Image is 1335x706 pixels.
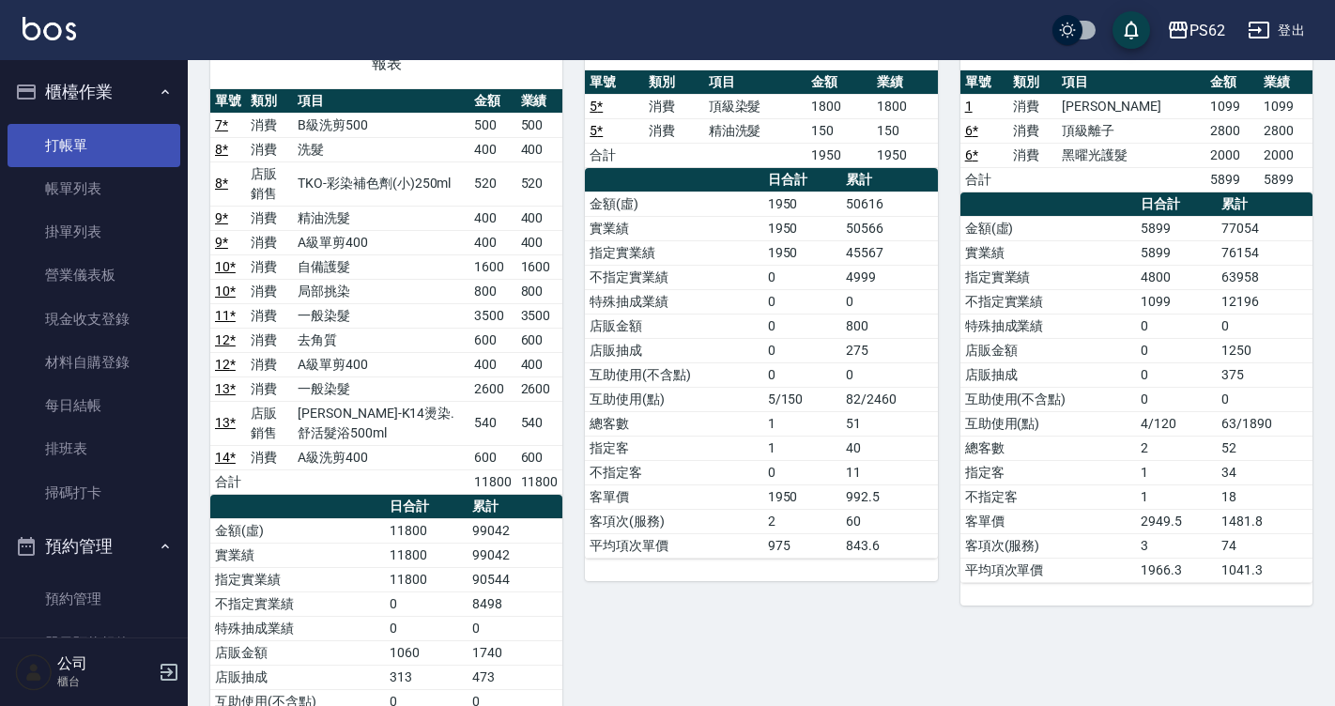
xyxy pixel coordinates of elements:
td: 0 [841,362,938,387]
td: 消費 [246,303,293,328]
td: 11800 [516,469,563,494]
td: 合計 [960,167,1009,192]
td: 消費 [246,279,293,303]
td: 63/1890 [1217,411,1312,436]
td: 0 [1136,314,1217,338]
td: 975 [763,533,842,558]
th: 金額 [806,70,872,95]
td: 不指定客 [585,460,762,484]
td: 400 [516,206,563,230]
td: 消費 [246,113,293,137]
th: 類別 [246,89,293,114]
td: 50566 [841,216,938,240]
td: 150 [872,118,938,143]
td: 2800 [1259,118,1312,143]
td: 77054 [1217,216,1312,240]
td: 40 [841,436,938,460]
td: 11800 [385,518,468,543]
td: 2949.5 [1136,509,1217,533]
td: 總客數 [585,411,762,436]
td: 4/120 [1136,411,1217,436]
td: 指定實業績 [960,265,1137,289]
td: 400 [469,352,516,376]
td: 800 [516,279,563,303]
th: 業績 [872,70,938,95]
td: 消費 [644,118,703,143]
td: 12196 [1217,289,1312,314]
td: 合計 [210,469,246,494]
td: 18 [1217,484,1312,509]
th: 單號 [210,89,246,114]
button: 櫃檯作業 [8,68,180,116]
button: save [1112,11,1150,49]
th: 項目 [1057,70,1205,95]
td: 3500 [516,303,563,328]
td: 800 [841,314,938,338]
td: 消費 [246,206,293,230]
td: 平均項次單價 [585,533,762,558]
td: 消費 [1008,143,1057,167]
td: 4999 [841,265,938,289]
td: 2600 [516,376,563,401]
td: 消費 [246,352,293,376]
td: 0 [385,591,468,616]
table: a dense table [960,192,1312,583]
td: 不指定實業績 [585,265,762,289]
td: 消費 [644,94,703,118]
h5: 公司 [57,654,153,673]
th: 類別 [644,70,703,95]
td: 313 [385,665,468,689]
td: 平均項次單價 [960,558,1137,582]
td: 90544 [468,567,562,591]
a: 排班表 [8,427,180,470]
td: 洗髮 [293,137,469,161]
td: 3500 [469,303,516,328]
td: 總客數 [960,436,1137,460]
td: 1 [763,411,842,436]
td: 843.6 [841,533,938,558]
td: 去角質 [293,328,469,352]
td: 400 [469,206,516,230]
th: 單號 [585,70,644,95]
td: 0 [1217,314,1312,338]
td: 600 [469,445,516,469]
td: TKO-彩染補色劑(小)250ml [293,161,469,206]
td: 1800 [872,94,938,118]
td: 0 [763,314,842,338]
td: 11800 [385,543,468,567]
td: 局部挑染 [293,279,469,303]
td: 600 [516,328,563,352]
td: 8498 [468,591,562,616]
td: 0 [763,289,842,314]
td: 消費 [246,328,293,352]
a: 單日預約紀錄 [8,622,180,665]
td: 指定實業績 [585,240,762,265]
td: 0 [385,616,468,640]
td: 店販金額 [960,338,1137,362]
td: 實業績 [210,543,385,567]
td: 互助使用(不含點) [960,387,1137,411]
td: 540 [516,401,563,445]
td: 店販銷售 [246,161,293,206]
div: PS62 [1189,19,1225,42]
td: 1 [763,436,842,460]
td: 消費 [1008,118,1057,143]
td: 0 [1217,387,1312,411]
a: 打帳單 [8,124,180,167]
a: 掃碼打卡 [8,471,180,514]
td: 1950 [763,216,842,240]
td: 51 [841,411,938,436]
td: 1099 [1259,94,1312,118]
td: 500 [516,113,563,137]
td: 11800 [385,567,468,591]
td: 76154 [1217,240,1312,265]
td: 消費 [246,137,293,161]
td: 指定實業績 [210,567,385,591]
td: 400 [516,230,563,254]
td: [PERSON_NAME]-K14燙染.舒活髮浴500ml [293,401,469,445]
td: 400 [516,352,563,376]
td: 互助使用(點) [960,411,1137,436]
td: 520 [516,161,563,206]
td: 金額(虛) [210,518,385,543]
td: 473 [468,665,562,689]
